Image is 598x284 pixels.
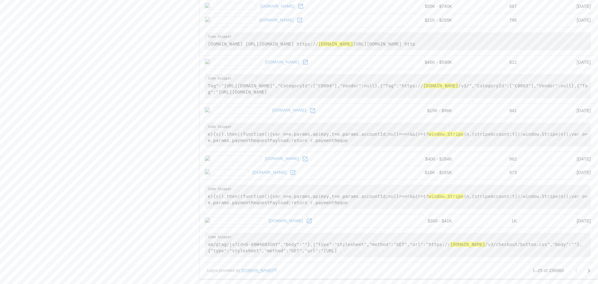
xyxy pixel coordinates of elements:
td: 812 [457,55,522,69]
a: [DOMAIN_NAME] [263,154,301,164]
td: 1K [457,214,522,228]
td: 973 [457,166,522,179]
img: scotusblog.com icon [205,107,268,114]
td: [DATE] [522,104,596,117]
span: Logos provided by [207,268,277,274]
td: 941 [457,104,522,117]
td: $46K - $590K [389,55,457,69]
hl: window.Stripe [428,132,464,137]
a: [DOMAIN_NAME] [259,2,296,11]
a: [DOMAIN_NAME] [258,15,295,25]
img: volusion.com icon [205,59,261,66]
p: 1–25 of 236660 [533,267,564,274]
a: [DOMAIN_NAME] [251,168,288,177]
pre: e){s().then((function(){var n=e.params.apiKey,t=e.params.accountId;null===r&&(r=t? (n,{stripeAcco... [205,123,591,147]
img: ascd.org icon [205,169,248,176]
a: Open udemy.com in new window [296,2,305,11]
td: [DATE] [522,214,596,228]
td: $15K - $96K [389,104,457,117]
td: [DATE] [522,166,596,179]
td: [DATE] [522,13,596,27]
pre: Tag":"[URL][DOMAIN_NAME]","CategoryId":["C0004"],"Vendor":null},{"Tag":"https:// /v3/","CategoryI... [205,74,591,98]
img: gapminder.org icon [205,217,265,224]
a: [DOMAIN_NAME] [267,216,304,226]
td: [DATE] [522,55,596,69]
img: udemy.com icon [205,3,256,10]
td: $400 - $284K [389,152,457,166]
img: labour.org.uk icon [205,156,261,162]
a: Open volusion.com in new window [301,57,310,67]
pre: om/gtag/js?id=G-09W4603SHY","body":""},{"type":"stylesheet","method":"GET","url":"https:// /v3/ch... [205,233,591,257]
td: [DATE] [522,152,596,166]
pre: e){s().then((function(){var n=e.params.apiKey,t=e.params.accountId;null===r&&(r=t? (n,{stripeAcco... [205,185,591,209]
hl: [DOMAIN_NAME] [318,41,353,46]
img: airbnb.com icon [205,17,255,24]
a: Open ascd.org in new window [288,168,298,177]
hl: [DOMAIN_NAME] [423,83,458,88]
hl: window.Stripe [428,194,464,199]
td: $300 - $41K [389,214,457,228]
a: [DOMAIN_NAME] [241,268,277,273]
button: Go to next page [583,265,595,277]
td: 962 [457,152,522,166]
iframe: Drift Widget Chat Controller [567,239,590,263]
a: [DOMAIN_NAME] [271,106,308,115]
a: [DOMAIN_NAME] [264,57,301,67]
td: $21K - $265K [389,13,457,27]
a: Open gapminder.org in new window [304,216,314,226]
td: 796 [457,13,522,27]
a: Open scotusblog.com in new window [308,106,317,115]
hl: [DOMAIN_NAME] [450,242,485,247]
a: Open airbnb.com in new window [295,15,304,25]
pre: [DOMAIN_NAME] [URL][DOMAIN_NAME] https:// [URL][DOMAIN_NAME] http [205,32,591,50]
a: Open labour.org.uk in new window [300,154,310,164]
td: $16K - $165K [389,166,457,179]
